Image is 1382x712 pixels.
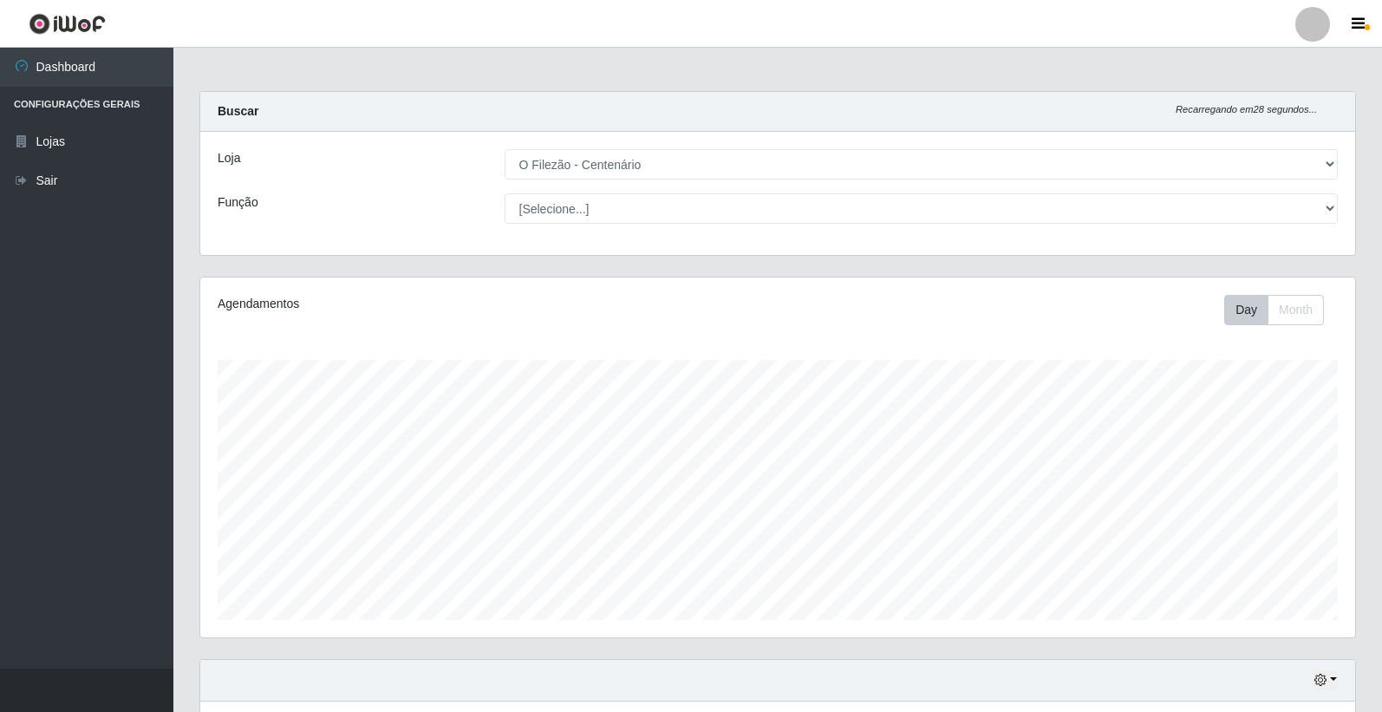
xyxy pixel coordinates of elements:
div: Toolbar with button groups [1224,295,1338,325]
strong: Buscar [218,104,258,118]
label: Função [218,193,258,212]
div: Agendamentos [218,295,669,313]
div: First group [1224,295,1324,325]
button: Month [1268,295,1324,325]
button: Day [1224,295,1268,325]
label: Loja [218,149,240,167]
img: CoreUI Logo [29,13,106,35]
i: Recarregando em 28 segundos... [1176,104,1317,114]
